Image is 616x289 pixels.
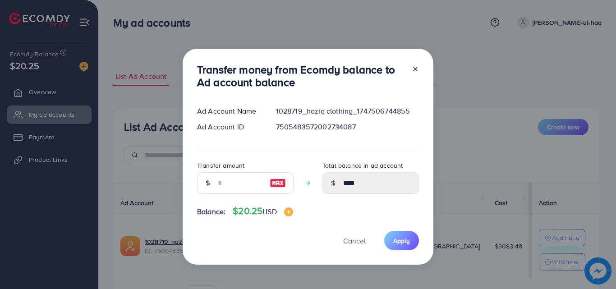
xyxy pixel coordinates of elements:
span: Apply [393,236,410,245]
span: Balance: [197,206,225,217]
div: 1028719_haziq clothing_1747506744855 [269,106,426,116]
span: Cancel [343,236,366,246]
span: USD [262,206,276,216]
div: 7505483572002734087 [269,122,426,132]
button: Apply [384,231,419,250]
label: Transfer amount [197,161,244,170]
img: image [284,207,293,216]
div: Ad Account Name [190,106,269,116]
button: Cancel [332,231,377,250]
h4: $20.25 [233,206,293,217]
img: image [270,178,286,188]
label: Total balance in ad account [322,161,403,170]
div: Ad Account ID [190,122,269,132]
h3: Transfer money from Ecomdy balance to Ad account balance [197,63,405,89]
